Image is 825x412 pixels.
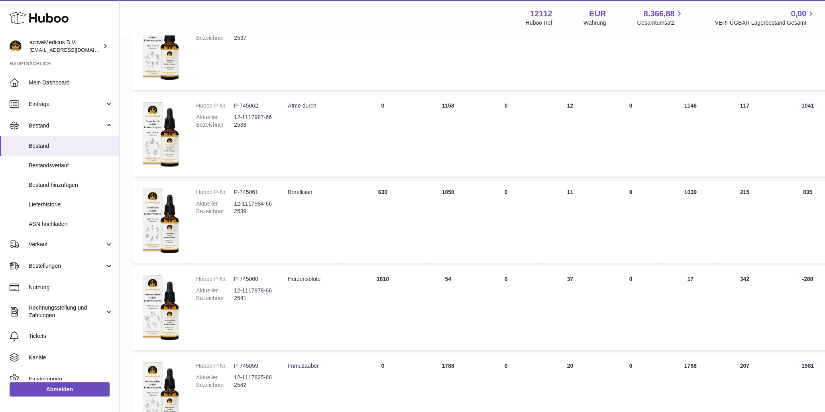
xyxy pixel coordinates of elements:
dt: Huboo P-Nr. [196,102,234,110]
td: 117 [719,94,770,177]
div: Huboo Ref [526,19,552,27]
span: Gesamtumsatz [637,19,684,27]
div: activeMedicus B.V. [29,39,101,54]
span: 8.366,88 [644,8,675,19]
span: Einträge [29,100,105,108]
a: 0,00 VERFÜGBAR Lagerbestand Gesamt [715,8,815,27]
td: 54 [424,267,472,350]
span: [EMAIL_ADDRESS][DOMAIN_NAME] [29,47,117,53]
span: 0 [629,276,632,282]
span: Nutzung [29,284,113,291]
td: 102 [719,7,770,90]
span: 0 [629,363,632,369]
div: Immuzauber [288,362,334,370]
td: 215 [719,180,770,263]
span: 0,00 [791,8,806,19]
dd: P-745062 [234,102,272,110]
td: 37 [540,267,600,350]
dd: 12-1117825-662542 [234,374,272,389]
a: 8.366,88 Gesamtumsatz [637,8,684,27]
td: 231 [662,7,719,90]
span: VERFÜGBAR Lagerbestand Gesamt [715,19,815,27]
td: 342 [719,267,770,350]
span: 0 [629,102,632,109]
dd: 12-1117978-662541 [234,287,272,302]
span: Einstellungen [29,375,113,383]
dt: Aktueller Bezeichner [196,114,234,129]
span: Tickets [29,332,113,340]
td: 1146 [662,94,719,177]
td: 1158 [424,94,472,177]
td: 1039 [662,180,719,263]
span: Bestandsverlauf [29,162,113,169]
span: Bestand [29,122,105,129]
td: 0 [472,267,540,350]
td: 0 [472,180,540,263]
td: 630 [342,180,424,263]
span: Rechnungsstellung und Zahlungen [29,304,105,319]
span: Bestellungen [29,262,105,270]
td: 3 [540,7,600,90]
dd: 12-1117984-662539 [234,200,272,215]
img: product image [140,275,180,340]
dt: Huboo P-Nr. [196,188,234,196]
dt: Aktueller Bezeichner [196,374,234,389]
img: product image [140,15,180,80]
strong: EUR [589,8,606,19]
td: 11 [540,180,600,263]
dt: Aktueller Bezeichner [196,200,234,215]
span: Lieferhistorie [29,201,113,208]
span: Bestand hinzufügen [29,181,113,189]
dd: P-745060 [234,275,272,283]
dd: P-745061 [234,188,272,196]
td: 12 [540,94,600,177]
td: 17 [662,267,719,350]
dt: Huboo P-Nr. [196,275,234,283]
span: Mein Dashboard [29,79,113,86]
td: 1050 [424,180,472,263]
span: Kanäle [29,354,113,361]
span: ASN hochladen [29,220,113,228]
div: Atme durch [288,102,334,110]
td: 0 [472,94,540,177]
td: 210 [342,7,424,90]
span: Bestand [29,142,113,150]
dd: 12-1117987-662538 [234,114,272,129]
div: Währung [583,19,606,27]
dd: P-745059 [234,362,272,370]
td: 0 [472,7,540,90]
div: Herzensblüte [288,275,334,283]
td: 234 [424,7,472,90]
span: Verkauf [29,241,105,248]
a: Abmelden [10,382,110,396]
span: 0 [629,189,632,195]
img: info@activemedicus.com [10,40,22,52]
dt: Aktueller Bezeichner [196,287,234,302]
img: product image [140,188,180,253]
td: 0 [342,94,424,177]
div: Borellisan [288,188,334,196]
img: product image [140,102,180,167]
dt: Huboo P-Nr. [196,362,234,370]
td: 1610 [342,267,424,350]
strong: 12112 [530,8,552,19]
